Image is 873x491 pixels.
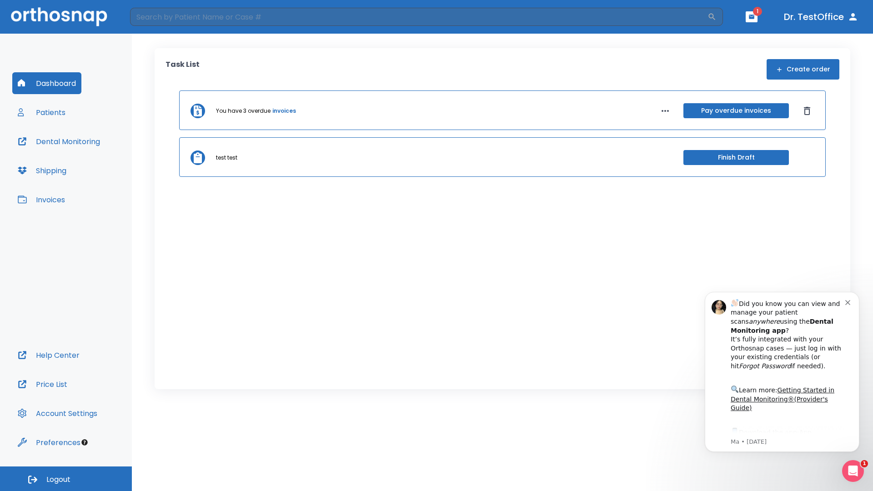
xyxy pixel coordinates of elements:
[12,101,71,123] button: Patients
[691,278,873,466] iframe: Intercom notifications message
[12,344,85,366] button: Help Center
[40,160,154,168] p: Message from Ma, sent 4w ago
[12,373,73,395] button: Price List
[130,8,707,26] input: Search by Patient Name or Case #
[216,107,271,115] p: You have 3 overdue
[12,431,86,453] button: Preferences
[11,7,107,26] img: Orthosnap
[842,460,864,482] iframe: Intercom live chat
[40,148,154,195] div: Download the app: | ​ Let us know if you need help getting started!
[154,20,161,27] button: Dismiss notification
[272,107,296,115] a: invoices
[800,104,814,118] button: Dismiss
[216,154,237,162] p: test test
[683,150,789,165] button: Finish Draft
[753,7,762,16] span: 1
[780,9,862,25] button: Dr. TestOffice
[683,103,789,118] button: Pay overdue invoices
[80,438,89,446] div: Tooltip anchor
[861,460,868,467] span: 1
[46,475,70,485] span: Logout
[12,160,72,181] button: Shipping
[12,72,81,94] button: Dashboard
[40,150,120,167] a: App Store
[767,59,839,80] button: Create order
[12,402,103,424] button: Account Settings
[12,189,70,210] button: Invoices
[12,130,105,152] button: Dental Monitoring
[166,59,200,80] p: Task List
